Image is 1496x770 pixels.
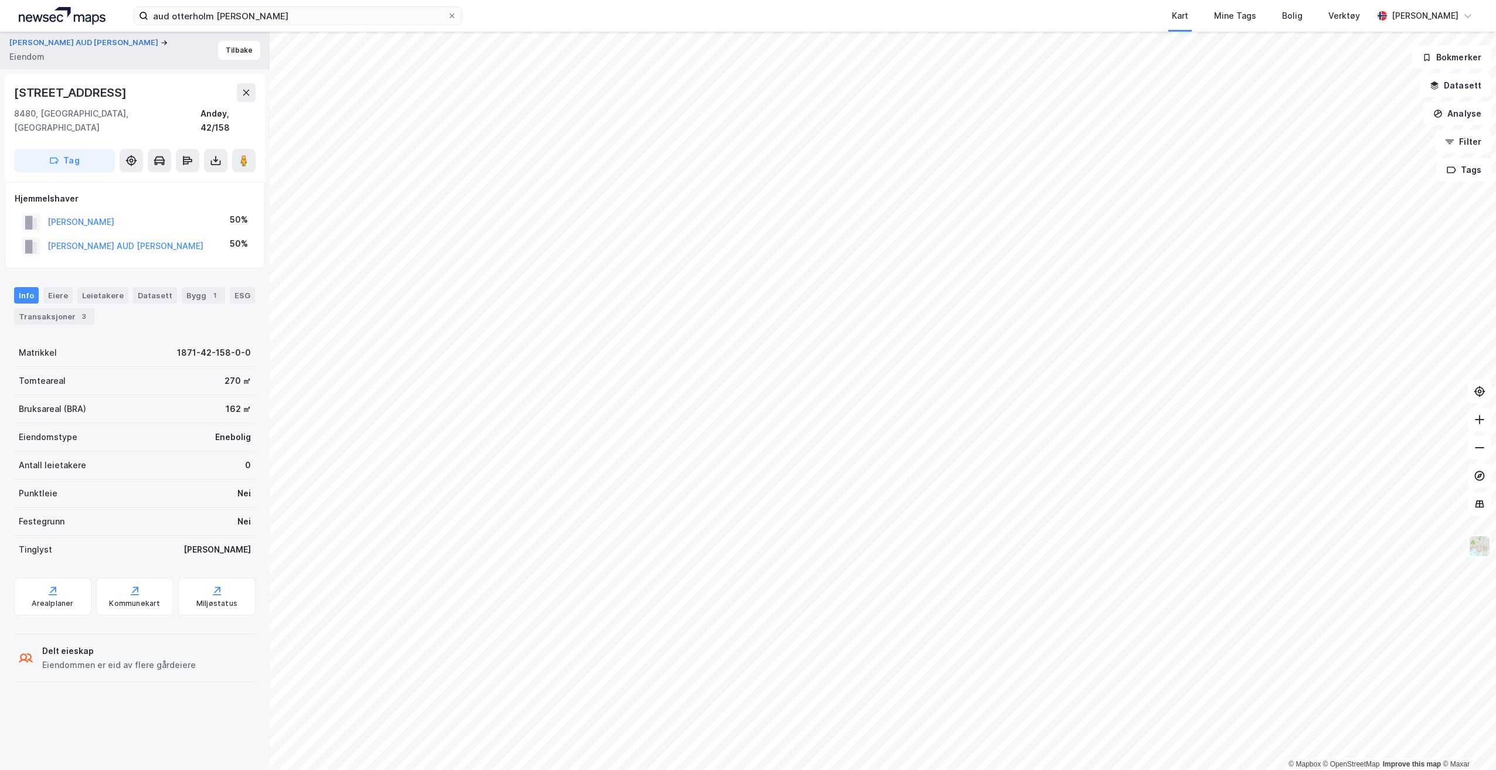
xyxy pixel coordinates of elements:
[1423,102,1491,125] button: Analyse
[14,149,115,172] button: Tag
[14,83,129,102] div: [STREET_ADDRESS]
[230,287,255,304] div: ESG
[230,237,248,251] div: 50%
[230,213,248,227] div: 50%
[196,599,237,608] div: Miljøstatus
[19,346,57,360] div: Matrikkel
[237,515,251,529] div: Nei
[9,37,161,49] button: [PERSON_NAME] AUD [PERSON_NAME]
[1214,9,1256,23] div: Mine Tags
[1288,760,1321,768] a: Mapbox
[9,50,45,64] div: Eiendom
[19,515,64,529] div: Festegrunn
[78,311,90,322] div: 3
[19,402,86,416] div: Bruksareal (BRA)
[1437,714,1496,770] div: Kontrollprogram for chat
[1323,760,1380,768] a: OpenStreetMap
[19,458,86,472] div: Antall leietakere
[1392,9,1458,23] div: [PERSON_NAME]
[1383,760,1441,768] a: Improve this map
[14,107,200,135] div: 8480, [GEOGRAPHIC_DATA], [GEOGRAPHIC_DATA]
[42,658,196,672] div: Eiendommen er eid av flere gårdeiere
[1420,74,1491,97] button: Datasett
[19,430,77,444] div: Eiendomstype
[183,543,251,557] div: [PERSON_NAME]
[19,486,57,500] div: Punktleie
[218,41,260,60] button: Tilbake
[237,486,251,500] div: Nei
[1468,535,1491,557] img: Z
[215,430,251,444] div: Enebolig
[225,374,251,388] div: 270 ㎡
[19,374,66,388] div: Tomteareal
[32,599,73,608] div: Arealplaner
[182,287,225,304] div: Bygg
[1435,130,1491,154] button: Filter
[14,308,94,325] div: Transaksjoner
[43,287,73,304] div: Eiere
[1412,46,1491,69] button: Bokmerker
[1328,9,1360,23] div: Verktøy
[245,458,251,472] div: 0
[19,7,106,25] img: logo.a4113a55bc3d86da70a041830d287a7e.svg
[14,287,39,304] div: Info
[15,192,255,206] div: Hjemmelshaver
[77,287,128,304] div: Leietakere
[209,289,220,301] div: 1
[42,644,196,658] div: Delt eieskap
[133,287,177,304] div: Datasett
[1172,9,1188,23] div: Kart
[226,402,251,416] div: 162 ㎡
[148,7,447,25] input: Søk på adresse, matrikkel, gårdeiere, leietakere eller personer
[109,599,160,608] div: Kommunekart
[177,346,251,360] div: 1871-42-158-0-0
[1282,9,1303,23] div: Bolig
[1437,158,1491,182] button: Tags
[19,543,52,557] div: Tinglyst
[1437,714,1496,770] iframe: Chat Widget
[200,107,256,135] div: Andøy, 42/158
